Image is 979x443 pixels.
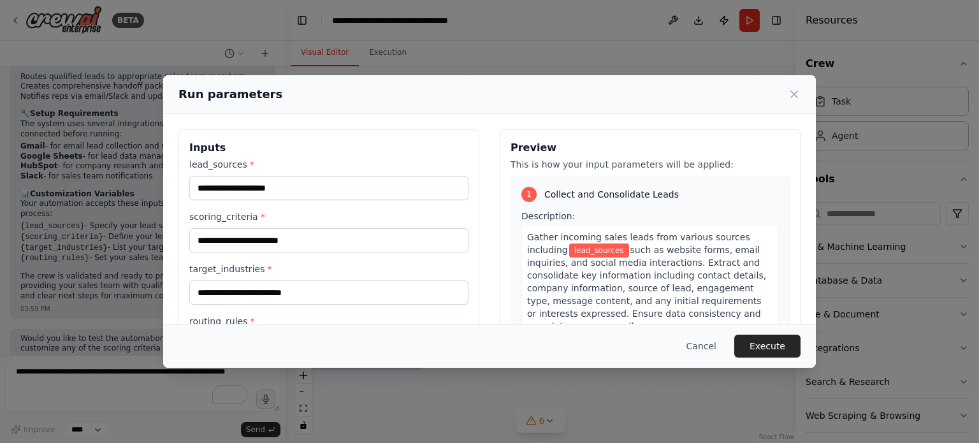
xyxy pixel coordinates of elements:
span: Description: [521,211,575,221]
div: 1 [521,187,537,202]
span: such as website forms, email inquiries, and social media interactions. Extract and consolidate ke... [527,245,766,331]
button: Cancel [676,335,727,358]
h2: Run parameters [178,85,282,103]
label: scoring_criteria [189,210,468,223]
label: target_industries [189,263,468,275]
span: Variable: lead_sources [569,243,629,258]
label: lead_sources [189,158,468,171]
h3: Preview [511,140,790,156]
p: This is how your input parameters will be applied: [511,158,790,171]
label: routing_rules [189,315,468,328]
span: Collect and Consolidate Leads [544,188,679,201]
h3: Inputs [189,140,468,156]
button: Execute [734,335,801,358]
span: Gather incoming sales leads from various sources including [527,232,750,255]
